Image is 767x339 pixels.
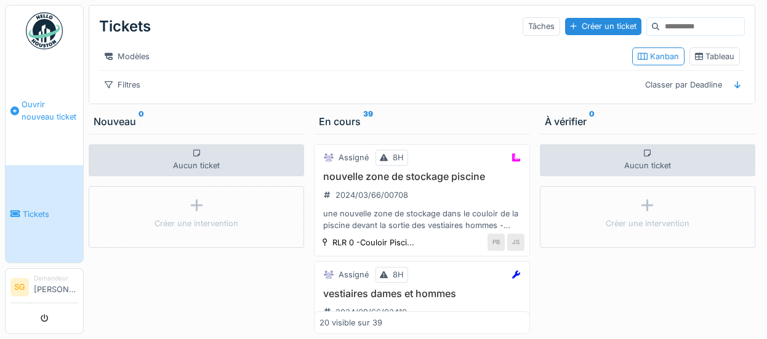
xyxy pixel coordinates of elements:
[99,10,151,43] div: Tickets
[89,144,304,176] div: Aucun ticket
[339,269,369,280] div: Assigné
[335,306,407,318] div: 2024/09/66/02410
[540,144,755,176] div: Aucun ticket
[23,208,78,220] span: Tickets
[319,114,524,129] div: En cours
[34,274,78,283] div: Demandeur
[139,114,144,129] sup: 0
[393,269,404,280] div: 8H
[640,76,728,94] div: Classer par Deadline
[565,18,641,35] div: Créer un ticket
[99,76,146,94] div: Filtres
[335,189,408,201] div: 2024/03/66/00708
[339,152,369,163] div: Assigné
[638,51,679,62] div: Kanban
[319,208,524,231] div: une nouvelle zone de stockage dans le couloir de la piscine devant la sortie des vestiaires homme...
[488,234,505,251] div: PB
[22,99,78,122] span: Ouvrir nouveau ticket
[319,317,382,329] div: 20 visible sur 39
[6,56,83,165] a: Ouvrir nouveau ticket
[26,12,63,49] img: Badge_color-CXgf-gQk.svg
[94,114,299,129] div: Nouveau
[606,218,689,229] div: Créer une intervention
[363,114,373,129] sup: 39
[545,114,750,129] div: À vérifier
[393,152,404,163] div: 8H
[507,234,524,251] div: JS
[10,278,29,296] li: SG
[319,171,524,182] h3: nouvelle zone de stockage piscine
[589,114,595,129] sup: 0
[10,274,78,303] a: SG Demandeur[PERSON_NAME]
[99,47,155,65] div: Modèles
[155,218,238,229] div: Créer une intervention
[319,288,524,300] h3: vestiaires dames et hommes
[332,237,414,248] div: RLR 0 -Couloir Pisci...
[695,51,734,62] div: Tableau
[34,274,78,300] li: [PERSON_NAME]
[523,17,560,35] div: Tâches
[6,165,83,263] a: Tickets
